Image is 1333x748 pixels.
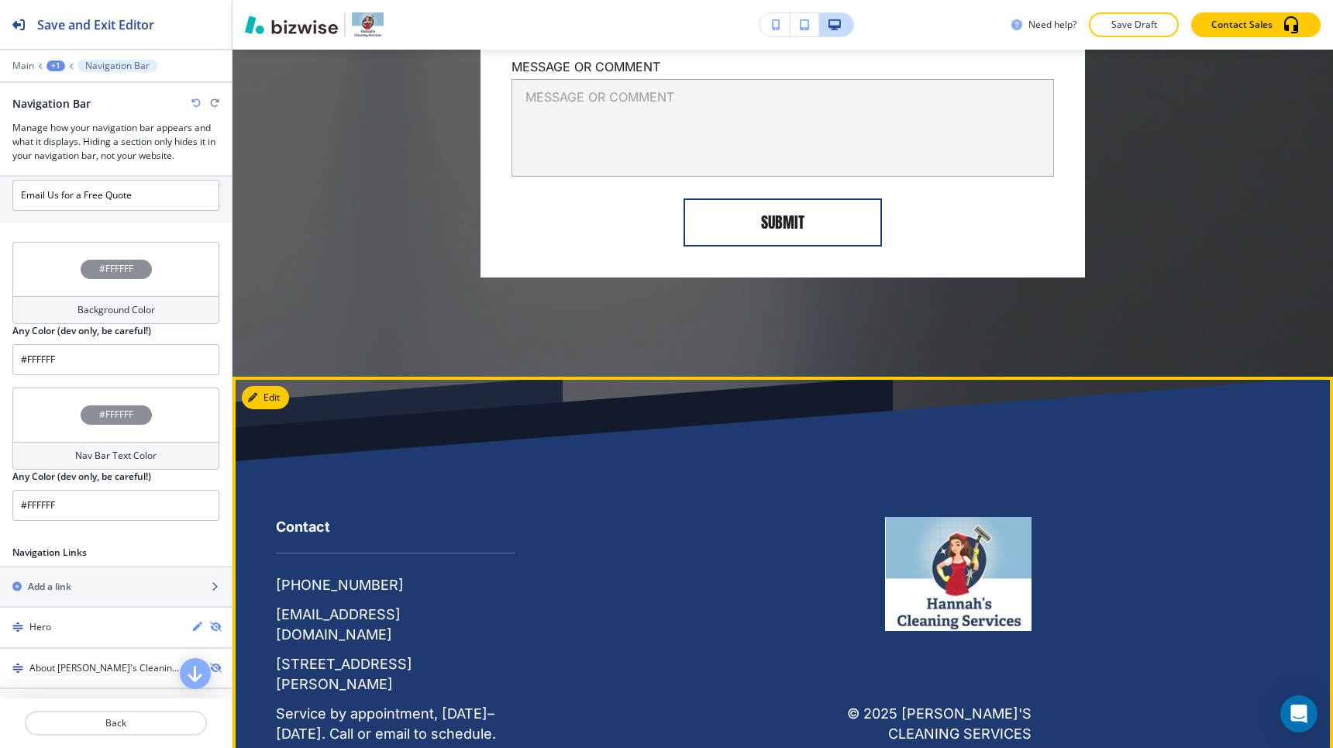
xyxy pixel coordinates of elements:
[85,60,150,71] p: Navigation Bar
[1109,18,1159,32] p: Save Draft
[245,16,338,34] img: Bizwise Logo
[885,517,1032,631] img: Hannah's Cleaning Services
[1280,695,1317,732] div: Open Intercom Messenger
[37,16,154,34] h2: Save and Exit Editor
[1028,18,1076,32] h3: Need help?
[75,449,157,463] h4: Nav Bar Text Color
[12,242,219,324] button: #FFFFFFBackground Color
[276,575,404,595] a: [PHONE_NUMBER]
[12,95,91,112] h2: Navigation Bar
[46,60,65,71] button: +1
[1211,18,1273,32] p: Contact Sales
[12,121,219,163] h3: Manage how your navigation bar appears and what it displays. Hiding a section only hides it in yo...
[12,546,87,560] h2: Navigation Links
[12,663,23,674] img: Drag
[99,408,133,422] h4: #FFFFFF
[1191,12,1321,37] button: Contact Sales
[77,303,155,317] h4: Background Color
[12,622,23,633] img: Drag
[12,60,34,71] button: Main
[12,388,219,470] button: #FFFFFFNav Bar Text Color
[352,12,384,37] img: Your Logo
[99,262,133,276] h4: #FFFFFF
[25,711,207,736] button: Back
[684,198,882,246] button: SUBMIT
[29,661,179,675] h4: About [PERSON_NAME]'s Cleaning Services
[276,704,515,744] p: Service by appointment, [DATE]–[DATE]. Call or email to schedule.
[511,58,1054,76] p: MESSAGE OR COMMENT
[276,605,515,645] a: [EMAIL_ADDRESS][DOMAIN_NAME]
[12,324,151,338] h2: Any Color (dev only, be careful!)
[1089,12,1179,37] button: Save Draft
[792,704,1032,744] p: © 2025 [PERSON_NAME]'s Cleaning Services
[26,716,205,730] p: Back
[12,470,151,484] h2: Any Color (dev only, be careful!)
[276,654,515,695] a: [STREET_ADDRESS][PERSON_NAME]
[242,386,289,409] button: Edit
[77,60,157,72] button: Navigation Bar
[28,580,71,594] h2: Add a link
[29,620,51,634] h4: Hero
[276,519,330,535] strong: Contact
